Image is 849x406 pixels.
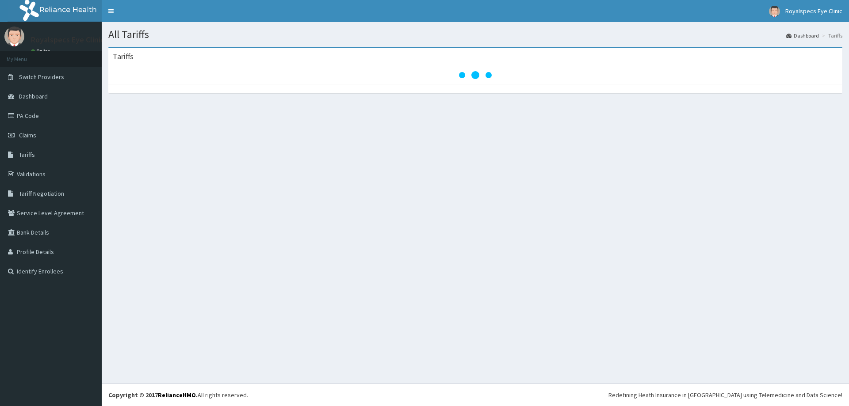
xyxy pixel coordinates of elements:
[31,48,52,54] a: Online
[786,32,819,39] a: Dashboard
[158,391,196,399] a: RelianceHMO
[820,32,842,39] li: Tariffs
[769,6,780,17] img: User Image
[19,73,64,81] span: Switch Providers
[102,383,849,406] footer: All rights reserved.
[4,27,24,46] img: User Image
[458,57,493,93] svg: audio-loading
[19,131,36,139] span: Claims
[19,151,35,159] span: Tariffs
[108,29,842,40] h1: All Tariffs
[19,92,48,100] span: Dashboard
[785,7,842,15] span: Royalspecs Eye Clinic
[108,391,198,399] strong: Copyright © 2017 .
[31,36,104,44] p: Royalspecs Eye Clinic
[608,391,842,399] div: Redefining Heath Insurance in [GEOGRAPHIC_DATA] using Telemedicine and Data Science!
[19,190,64,197] span: Tariff Negotiation
[113,53,134,61] h3: Tariffs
